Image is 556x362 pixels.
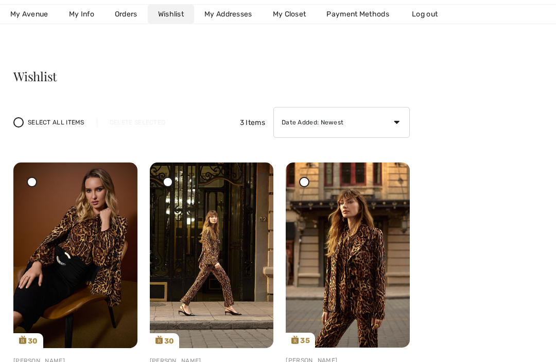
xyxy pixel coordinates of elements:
a: Orders [105,5,148,24]
a: Log out [402,5,458,24]
img: joseph-ribkoff-jackets-blazers-black-brown_253051_1_e8f0_search.jpg [286,162,410,348]
h3: Wishlist [13,70,410,82]
div: Delete Selected [97,118,178,127]
a: 30 [150,162,274,348]
a: 30 [13,162,137,348]
a: Wishlist [148,5,194,24]
img: joseph-ribkoff-pants-black-brown_253269_1_13fe_search.jpg [150,162,274,348]
a: Payment Methods [316,5,399,24]
a: 35 [286,162,410,348]
a: My Addresses [194,5,263,24]
span: Select All Items [28,118,84,127]
img: joseph-ribkoff-tops-black-brown_253077_2_169a_search.jpg [13,162,137,348]
span: My Avenue [10,9,48,20]
a: My Info [59,5,105,24]
span: 3 Items [240,117,265,128]
a: My Closet [263,5,317,24]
